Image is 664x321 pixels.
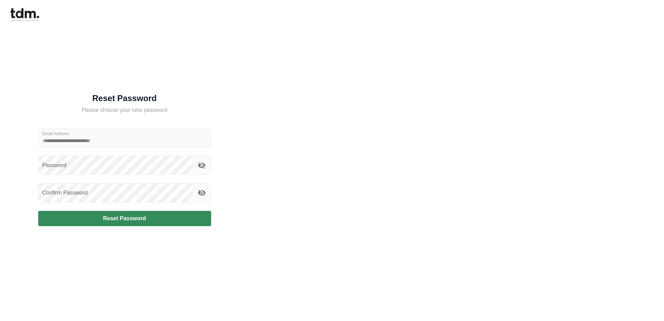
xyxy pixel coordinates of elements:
h5: Reset Password [38,95,211,102]
h5: Please choose your new password [38,106,211,114]
button: toggle confirm password visibility [196,187,208,199]
label: Email Address [42,131,69,137]
button: toggle password visibility [196,159,208,171]
button: Reset Password [38,211,211,226]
